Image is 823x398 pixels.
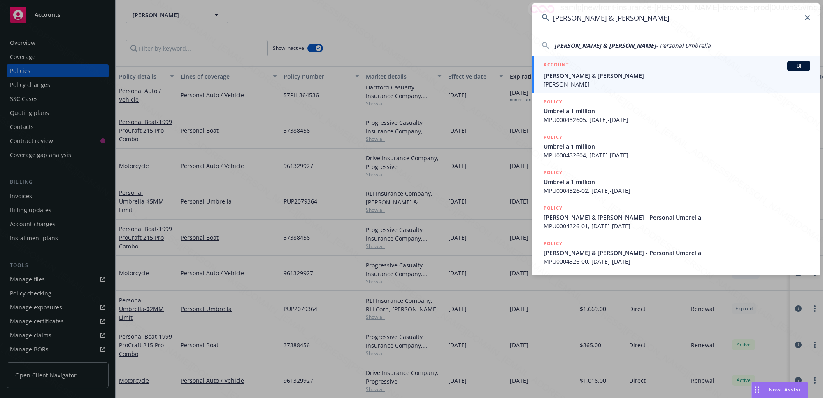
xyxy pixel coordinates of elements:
[532,3,820,33] input: Search...
[544,133,563,141] h5: POLICY
[752,382,762,398] div: Drag to move
[544,151,810,159] span: MPU000432604, [DATE]-[DATE]
[544,98,563,106] h5: POLICY
[790,62,807,70] span: BI
[544,257,810,266] span: MPU0004326-00, [DATE]-[DATE]
[544,107,810,115] span: Umbrella 1 million
[532,93,820,129] a: POLICYUmbrella 1 millionMPU000432605, [DATE]-[DATE]
[532,235,820,270] a: POLICY[PERSON_NAME] & [PERSON_NAME] - Personal UmbrellaMPU0004326-00, [DATE]-[DATE]
[532,199,820,235] a: POLICY[PERSON_NAME] & [PERSON_NAME] - Personal UmbrellaMPU0004326-01, [DATE]-[DATE]
[532,56,820,93] a: ACCOUNTBI[PERSON_NAME] & [PERSON_NAME][PERSON_NAME]
[544,169,563,177] h5: POLICY
[769,386,801,393] span: Nova Assist
[544,80,810,89] span: [PERSON_NAME]
[544,213,810,222] span: [PERSON_NAME] & [PERSON_NAME] - Personal Umbrella
[544,239,563,248] h5: POLICY
[544,204,563,212] h5: POLICY
[656,42,711,49] span: - Personal Umbrella
[544,186,810,195] span: MPU0004326-02, [DATE]-[DATE]
[532,129,820,164] a: POLICYUmbrella 1 millionMPU000432604, [DATE]-[DATE]
[751,382,808,398] button: Nova Assist
[544,222,810,230] span: MPU0004326-01, [DATE]-[DATE]
[544,71,810,80] span: [PERSON_NAME] & [PERSON_NAME]
[554,42,656,49] span: [PERSON_NAME] & [PERSON_NAME]
[532,164,820,199] a: POLICYUmbrella 1 millionMPU0004326-02, [DATE]-[DATE]
[544,178,810,186] span: Umbrella 1 million
[544,248,810,257] span: [PERSON_NAME] & [PERSON_NAME] - Personal Umbrella
[544,142,810,151] span: Umbrella 1 million
[544,115,810,124] span: MPU000432605, [DATE]-[DATE]
[544,61,569,70] h5: ACCOUNT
